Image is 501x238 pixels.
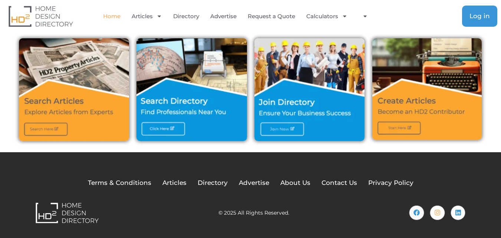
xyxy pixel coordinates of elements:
[132,8,162,25] a: Articles
[198,178,228,188] a: Directory
[306,8,347,25] a: Calculators
[218,210,289,215] h2: © 2025 All Rights Reserved.
[102,8,374,25] nav: Menu
[173,8,199,25] a: Directory
[469,13,490,19] span: Log in
[368,178,413,188] a: Privacy Policy
[462,6,497,27] a: Log in
[280,178,310,188] a: About Us
[88,178,151,188] a: Terms & Conditions
[103,8,121,25] a: Home
[248,8,295,25] a: Request a Quote
[210,8,237,25] a: Advertise
[322,178,357,188] a: Contact Us
[239,178,269,188] a: Advertise
[162,178,187,188] a: Articles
